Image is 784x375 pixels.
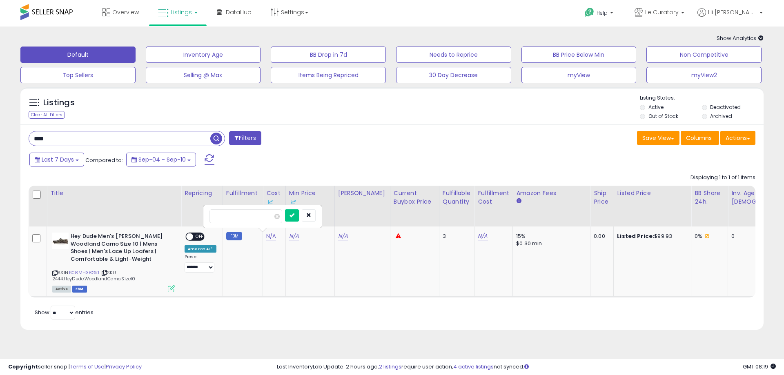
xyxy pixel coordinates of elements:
div: Amazon AI * [185,245,216,253]
span: FBM [72,286,87,293]
span: Last 7 Days [42,155,74,164]
button: Filters [229,131,261,145]
label: Active [648,104,664,111]
div: Fulfillment [226,189,259,197]
a: B08MH38GK1 [69,269,99,276]
span: Show Analytics [717,34,764,42]
button: BB Drop in 7d [271,47,386,63]
div: Title [50,189,178,197]
div: Some or all of the values in this column are provided from Inventory Lab. [289,197,331,206]
a: Terms of Use [70,363,105,371]
div: Last InventoryLab Update: 2 hours ago, require user action, not synced. [277,363,776,371]
a: N/A [289,232,299,240]
button: BB Price Below Min [521,47,637,63]
span: Columns [686,134,712,142]
div: Displaying 1 to 1 of 1 items [690,174,755,182]
button: Columns [681,131,719,145]
div: $0.30 min [516,240,584,247]
div: Some or all of the values in this column are provided from Inventory Lab. [266,197,282,206]
button: Last 7 Days [29,153,84,166]
img: 41m8DxUq74L._SL40_.jpg [52,233,69,249]
a: Hi [PERSON_NAME] [697,8,763,27]
div: Fulfillment Cost [478,189,509,206]
p: Listing States: [640,94,763,102]
button: Top Sellers [20,67,136,83]
button: Needs to Reprice [396,47,511,63]
a: 4 active listings [453,363,494,371]
a: Privacy Policy [106,363,142,371]
div: Current Buybox Price [394,189,436,206]
span: Hi [PERSON_NAME] [708,8,757,16]
span: Compared to: [85,156,123,164]
div: 3 [443,233,468,240]
div: Listed Price [617,189,688,197]
a: Help [578,1,621,27]
label: Out of Stock [648,113,678,120]
div: ASIN: [52,233,175,291]
div: seller snap | | [8,363,142,371]
button: myView2 [646,67,762,83]
div: Repricing [185,189,219,197]
div: 0.00 [594,233,607,240]
div: Cost [266,189,282,206]
div: 0% [695,233,722,240]
div: $99.93 [617,233,685,240]
span: 2025-09-18 08:19 GMT [743,363,776,371]
div: BB Share 24h. [695,189,724,206]
div: Amazon Fees [516,189,587,197]
a: 2 listings [379,363,401,371]
i: Get Help [584,7,595,18]
button: Inventory Age [146,47,261,63]
div: Fulfillable Quantity [443,189,471,206]
img: InventoryLab Logo [266,198,274,206]
div: Clear All Filters [29,111,65,119]
small: Amazon Fees. [516,197,521,205]
span: Sep-04 - Sep-10 [138,155,186,164]
strong: Copyright [8,363,38,371]
button: Sep-04 - Sep-10 [126,153,196,166]
span: Listings [171,8,192,16]
span: Le Curatory [645,8,679,16]
div: [PERSON_NAME] [338,189,387,197]
label: Deactivated [710,104,741,111]
span: Show: entries [35,308,94,316]
div: Ship Price [594,189,610,206]
small: FBM [226,232,242,240]
div: Preset: [185,254,216,273]
button: Actions [720,131,755,145]
button: myView [521,67,637,83]
div: Min Price [289,189,331,206]
img: InventoryLab Logo [289,198,297,206]
a: N/A [338,232,348,240]
button: Items Being Repriced [271,67,386,83]
span: Overview [112,8,139,16]
a: N/A [266,232,276,240]
button: Non Competitive [646,47,762,63]
button: Save View [637,131,679,145]
b: Listed Price: [617,232,654,240]
span: DataHub [226,8,252,16]
span: | SKU: 2444.HeyDude.WoodlandCamo.Size10 [52,269,135,282]
span: OFF [193,233,206,240]
b: Hey Dude Men's [PERSON_NAME] Woodland Camo Size 10 | Mens Shoes | Men's Lace Up Loafers | Comfort... [71,233,170,265]
h5: Listings [43,97,75,109]
button: 30 Day Decrease [396,67,511,83]
div: 15% [516,233,584,240]
label: Archived [710,113,732,120]
button: Selling @ Max [146,67,261,83]
a: N/A [478,232,488,240]
span: All listings currently available for purchase on Amazon [52,286,71,293]
button: Default [20,47,136,63]
span: Help [597,9,608,16]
